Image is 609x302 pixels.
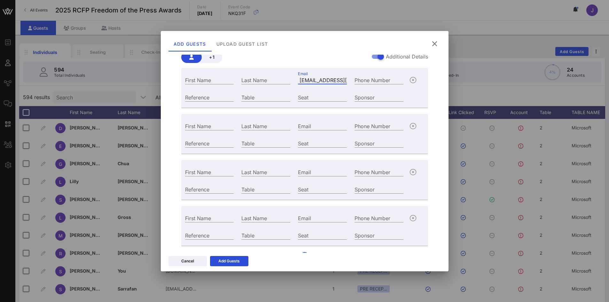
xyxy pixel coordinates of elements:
[386,53,428,60] label: Additional Details
[218,258,240,264] div: Add Guests
[298,76,347,84] input: Email
[168,256,207,266] button: Cancel
[211,36,273,51] div: Upload Guest List
[298,71,308,76] label: Email
[210,256,248,266] button: Add Guests
[181,258,194,264] div: Cancel
[168,36,211,51] div: Add Guests
[202,51,222,63] button: +1
[207,54,217,60] span: +1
